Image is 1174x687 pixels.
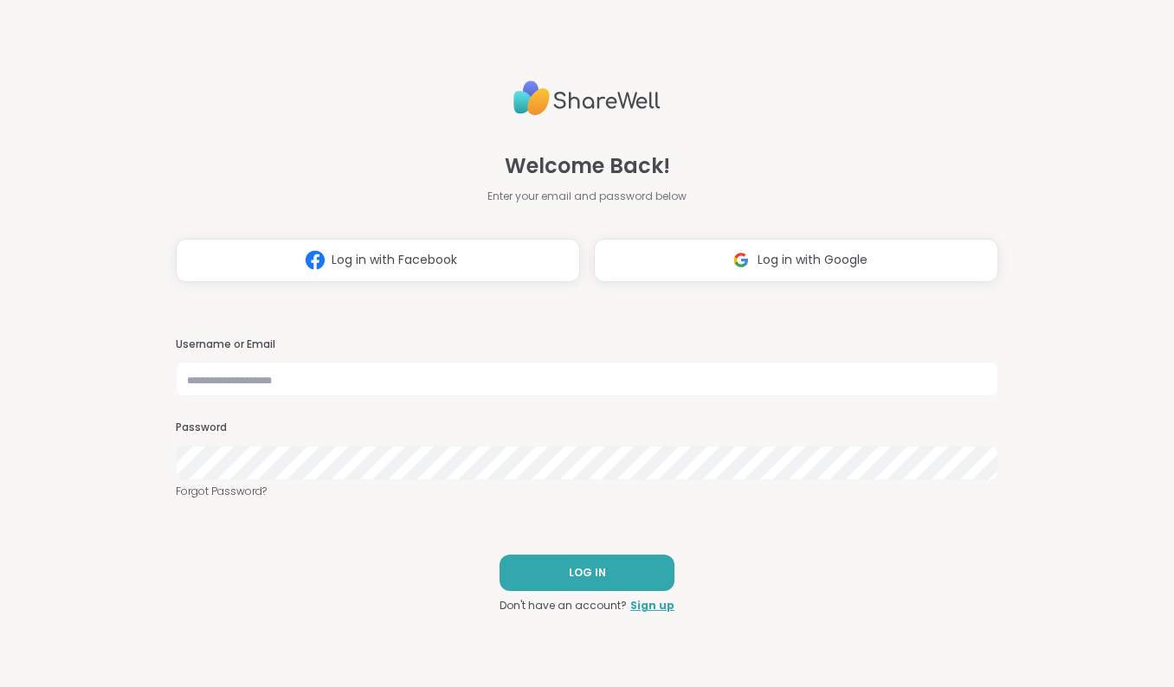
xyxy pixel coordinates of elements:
a: Sign up [630,598,674,613]
img: ShareWell Logo [513,74,661,123]
span: Don't have an account? [500,598,627,613]
h3: Password [176,421,997,435]
span: Log in with Google [758,251,868,269]
span: Log in with Facebook [332,251,457,269]
img: ShareWell Logomark [299,244,332,276]
a: Forgot Password? [176,484,997,499]
span: Enter your email and password below [487,189,687,204]
img: ShareWell Logomark [725,244,758,276]
button: Log in with Google [594,239,998,282]
span: LOG IN [569,565,606,581]
button: Log in with Facebook [176,239,580,282]
span: Welcome Back! [505,151,670,182]
h3: Username or Email [176,337,997,352]
button: LOG IN [500,555,674,591]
